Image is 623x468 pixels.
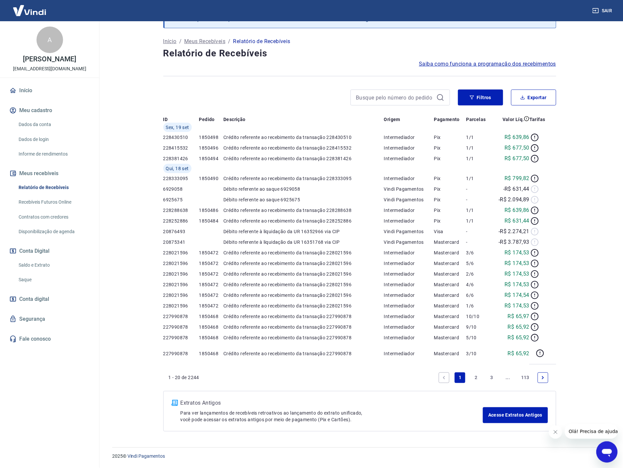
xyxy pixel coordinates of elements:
[384,145,434,151] p: Intermediador
[466,116,486,123] p: Parcelas
[163,37,177,45] a: Início
[505,206,530,214] p: R$ 639,86
[505,270,530,278] p: R$ 174,53
[505,249,530,257] p: R$ 174,53
[163,302,199,309] p: 228021596
[505,259,530,267] p: R$ 174,53
[434,260,466,267] p: Mastercard
[163,271,199,277] p: 228021596
[518,372,532,383] a: Page 113
[223,302,384,309] p: Crédito referente ao recebimento da transação 228021596
[384,292,434,299] p: Intermediador
[163,218,199,224] p: 228252886
[199,145,224,151] p: 1850496
[466,271,491,277] p: 2/6
[16,273,91,287] a: Saque
[384,175,434,182] p: Intermediador
[508,350,529,358] p: R$ 65,92
[384,134,434,141] p: Intermediador
[565,424,618,439] iframe: Mensagem da empresa
[163,334,199,341] p: 227990878
[434,196,466,203] p: Pix
[16,118,91,131] a: Dados da conta
[505,174,530,182] p: R$ 799,82
[384,207,434,214] p: Intermediador
[166,124,189,131] span: Sex, 19 set
[466,313,491,320] p: 10/10
[466,334,491,341] p: 5/10
[466,155,491,162] p: 1/1
[223,145,384,151] p: Crédito referente ao recebimento da transação 228415532
[166,165,189,172] span: Qui, 18 set
[505,144,530,152] p: R$ 677,50
[199,260,224,267] p: 1850472
[181,399,483,407] p: Extratos Antigos
[223,134,384,141] p: Crédito referente ao recebimento da transação 228430510
[112,453,607,460] p: 2025 ©
[223,218,384,224] p: Crédito referente ao recebimento da transação 228252886
[503,116,524,123] p: Valor Líq.
[223,239,384,245] p: Débito referente à liquidação da UR 16351768 via CIP
[163,175,199,182] p: 228333095
[223,313,384,320] p: Crédito referente ao recebimento da transação 227990878
[483,407,548,423] a: Acesse Extratos Antigos
[436,370,551,386] ul: Pagination
[549,426,562,439] iframe: Fechar mensagem
[199,292,224,299] p: 1850472
[223,116,246,123] p: Descrição
[384,218,434,224] p: Intermediador
[434,324,466,330] p: Mastercard
[591,5,615,17] button: Sair
[384,313,434,320] p: Intermediador
[419,60,556,68] span: Saiba como funciona a programação dos recebimentos
[163,145,199,151] p: 228415532
[23,56,76,63] p: [PERSON_NAME]
[8,166,91,181] button: Meus recebíveis
[434,334,466,341] p: Mastercard
[199,324,224,330] p: 1850468
[503,372,513,383] a: Jump forward
[163,186,199,192] p: 6929058
[16,133,91,146] a: Dados de login
[16,210,91,224] a: Contratos com credores
[163,324,199,330] p: 227990878
[455,372,465,383] a: Page 1 is your current page
[439,372,449,383] a: Previous page
[384,155,434,162] p: Intermediador
[179,37,182,45] p: /
[199,350,224,357] p: 1850468
[127,454,165,459] a: Vindi Pagamentos
[169,374,199,381] p: 1 - 20 de 2244
[199,334,224,341] p: 1850468
[223,271,384,277] p: Crédito referente ao recebimento da transação 228021596
[8,244,91,258] button: Conta Digital
[511,90,556,105] button: Exportar
[499,196,529,204] p: -R$ 2.094,89
[199,175,224,182] p: 1850490
[384,350,434,357] p: Intermediador
[505,133,530,141] p: R$ 639,86
[13,65,86,72] p: [EMAIL_ADDRESS][DOMAIN_NAME]
[223,228,384,235] p: Débito referente à liquidação da UR 16352966 via CIP
[199,134,224,141] p: 1850498
[529,116,545,123] p: Tarifas
[434,155,466,162] p: Pix
[163,260,199,267] p: 228021596
[505,302,530,310] p: R$ 174,53
[223,334,384,341] p: Crédito referente ao recebimento da transação 227990878
[434,207,466,214] p: Pix
[434,116,460,123] p: Pagamento
[4,5,56,10] span: Olá! Precisa de ajuda?
[184,37,225,45] p: Meus Recebíveis
[8,103,91,118] button: Meu cadastro
[384,260,434,267] p: Intermediador
[384,186,434,192] p: Vindi Pagamentos
[508,334,529,342] p: R$ 65,92
[163,207,199,214] p: 228288638
[163,281,199,288] p: 228021596
[163,155,199,162] p: 228381426
[434,218,466,224] p: Pix
[499,228,529,235] p: -R$ 2.274,21
[384,249,434,256] p: Intermediador
[199,271,224,277] p: 1850472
